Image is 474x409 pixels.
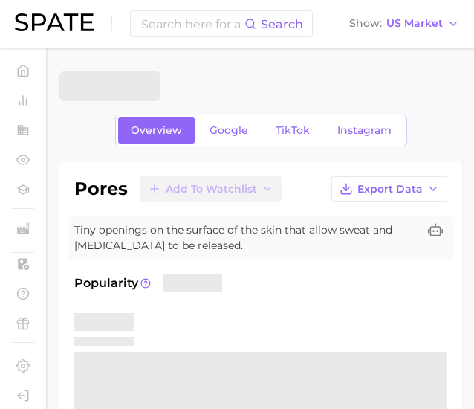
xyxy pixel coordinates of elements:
[140,11,244,36] input: Search here for a brand, industry, or ingredient
[331,176,447,202] button: Export Data
[12,384,34,407] a: Log out. Currently logged in with e-mail hstables@newdirectionsaromatics.com.
[74,180,128,198] h1: pores
[15,13,94,31] img: SPATE
[337,124,392,137] span: Instagram
[325,117,404,144] a: Instagram
[263,117,322,144] a: TikTok
[74,274,138,292] span: Popularity
[386,19,443,28] span: US Market
[118,117,195,144] a: Overview
[261,17,303,31] span: Search
[349,19,382,28] span: Show
[357,183,423,196] span: Export Data
[276,124,310,137] span: TikTok
[74,222,418,254] span: Tiny openings on the surface of the skin that allow sweat and [MEDICAL_DATA] to be released.
[345,14,463,33] button: ShowUS Market
[166,183,257,196] span: Add to Watchlist
[131,124,182,137] span: Overview
[140,176,282,202] button: Add to Watchlist
[197,117,261,144] a: Google
[210,124,248,137] span: Google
